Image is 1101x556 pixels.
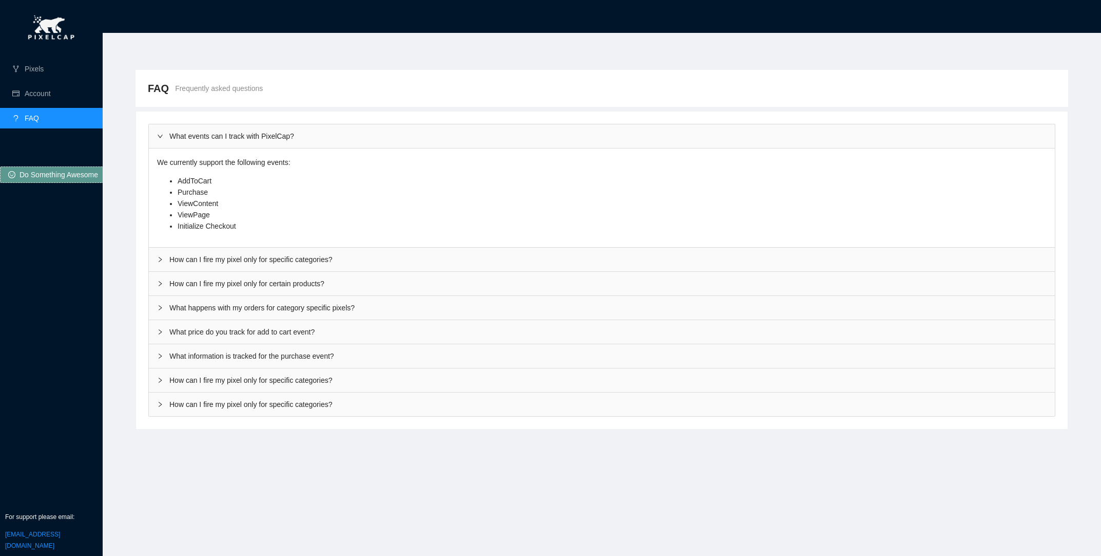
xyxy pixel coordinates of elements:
li: ViewPage [178,209,1047,220]
li: Purchase [178,187,1047,198]
div: rightHow can I fire my pixel only for specific categories? [149,248,1055,271]
span: right [157,127,163,139]
span: right [157,299,163,311]
div: rightHow can I fire my pixel only for specific categories? [149,368,1055,392]
div: rightHow can I fire my pixel only for certain products? [149,272,1055,295]
a: Pixels [25,65,44,73]
li: Initialize Checkout [178,220,1047,232]
div: rightHow can I fire my pixel only for specific categories? [149,393,1055,416]
span: smile [8,171,15,179]
div: rightWhat events can I track with PixelCap? [149,124,1055,148]
span: right [157,323,163,335]
span: FAQ [148,80,169,97]
span: right [157,371,163,383]
img: pixel-cap.png [21,10,82,46]
div: rightWhat information is tracked for the purchase event? [149,344,1055,368]
div: rightWhat price do you track for add to cart event? [149,320,1055,344]
span: right [157,347,163,359]
span: right [157,274,163,287]
p: We currently support the following events: [157,157,1047,168]
span: right [157,395,163,407]
a: FAQ [25,114,39,122]
span: right [157,250,163,263]
p: For support please email: [5,512,98,522]
li: ViewContent [178,198,1047,209]
a: Account [25,89,51,98]
a: [EMAIL_ADDRESS][DOMAIN_NAME] [5,531,60,549]
span: Do Something Awesome [20,169,98,180]
span: Frequently asked questions [175,83,263,94]
div: rightWhat happens with my orders for category specific pixels? [149,296,1055,320]
li: AddToCart [178,175,1047,187]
